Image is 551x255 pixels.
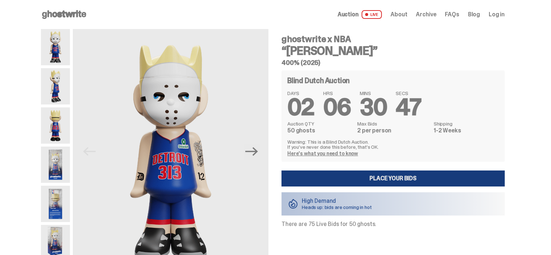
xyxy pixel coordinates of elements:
a: Place your Bids [281,170,505,186]
a: Here's what you need to know [287,150,358,157]
h4: Blind Dutch Auction [287,77,350,84]
span: HRS [323,91,351,96]
h5: 400% (2025) [281,59,505,66]
a: FAQs [445,12,459,17]
span: 30 [360,92,387,122]
p: Heads up: bids are coming in hot [302,205,372,210]
img: Copy%20of%20Eminem_NBA_400_6.png [41,107,70,144]
img: Copy%20of%20Eminem_NBA_400_1.png [41,29,70,65]
img: Eminem_NBA_400_13.png [41,186,70,222]
dd: 2 per person [357,128,429,133]
a: About [391,12,407,17]
a: Auction LIVE [338,10,382,19]
span: SECS [396,91,421,96]
h3: “[PERSON_NAME]” [281,45,505,57]
dd: 50 ghosts [287,128,353,133]
span: LIVE [362,10,382,19]
a: Log in [489,12,505,17]
dt: Auction QTY [287,121,353,126]
p: High Demand [302,198,372,204]
dt: Shipping [434,121,499,126]
p: There are 75 Live Bids for 50 ghosts. [281,221,505,227]
span: 02 [287,92,314,122]
img: Copy%20of%20Eminem_NBA_400_3.png [41,68,70,104]
span: MINS [360,91,387,96]
a: Blog [468,12,480,17]
dd: 1-2 Weeks [434,128,499,133]
span: 47 [396,92,421,122]
h4: ghostwrite x NBA [281,35,505,44]
span: Auction [338,12,359,17]
span: 06 [323,92,351,122]
button: Next [244,144,260,160]
span: DAYS [287,91,314,96]
dt: Max Bids [357,121,429,126]
img: Eminem_NBA_400_12.png [41,147,70,183]
a: Archive [416,12,436,17]
p: Warning: This is a Blind Dutch Auction. If you’ve never done this before, that’s OK. [287,139,499,149]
